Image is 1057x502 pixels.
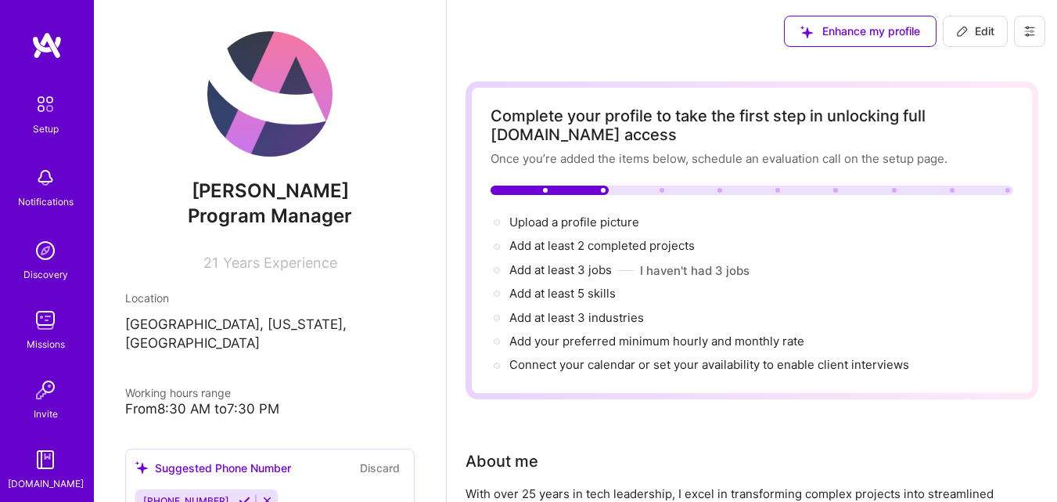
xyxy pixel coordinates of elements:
[188,204,352,227] span: Program Manager
[18,193,74,210] div: Notifications
[956,23,994,39] span: Edit
[125,290,415,306] div: Location
[125,316,415,353] p: [GEOGRAPHIC_DATA], [US_STATE], [GEOGRAPHIC_DATA]
[135,461,149,475] i: icon SuggestedTeams
[30,374,61,406] img: Invite
[8,475,84,492] div: [DOMAIN_NAME]
[509,286,616,301] span: Add at least 5 skills
[509,262,612,277] span: Add at least 3 jobs
[509,310,644,325] span: Add at least 3 industries
[29,88,62,121] img: setup
[509,334,804,349] span: Add your preferred minimum hourly and monthly rate
[30,444,61,475] img: guide book
[509,215,639,229] span: Upload a profile picture
[125,179,415,203] span: [PERSON_NAME]
[943,16,1008,47] button: Edit
[509,357,909,372] span: Connect your calendar or set your availability to enable client interviews
[23,266,68,283] div: Discovery
[491,150,1013,167] div: Once you’re added the items below, schedule an evaluation call on the setup page.
[27,336,65,352] div: Missions
[33,121,59,137] div: Setup
[223,255,337,271] span: Years Experience
[491,107,1013,144] div: Complete your profile to take the first step in unlocking full [DOMAIN_NAME] access
[207,31,333,157] img: User Avatar
[30,162,61,193] img: bell
[30,235,61,266] img: discovery
[125,386,231,399] span: Working hours range
[31,31,63,60] img: logo
[509,238,695,253] span: Add at least 2 completed projects
[466,450,538,473] div: About me
[125,401,415,417] div: From 8:30 AM to 7:30 PM
[34,406,58,422] div: Invite
[135,460,291,476] div: Suggested Phone Number
[203,255,218,271] span: 21
[355,459,404,477] button: Discard
[640,262,750,279] button: I haven't had 3 jobs
[30,305,61,336] img: teamwork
